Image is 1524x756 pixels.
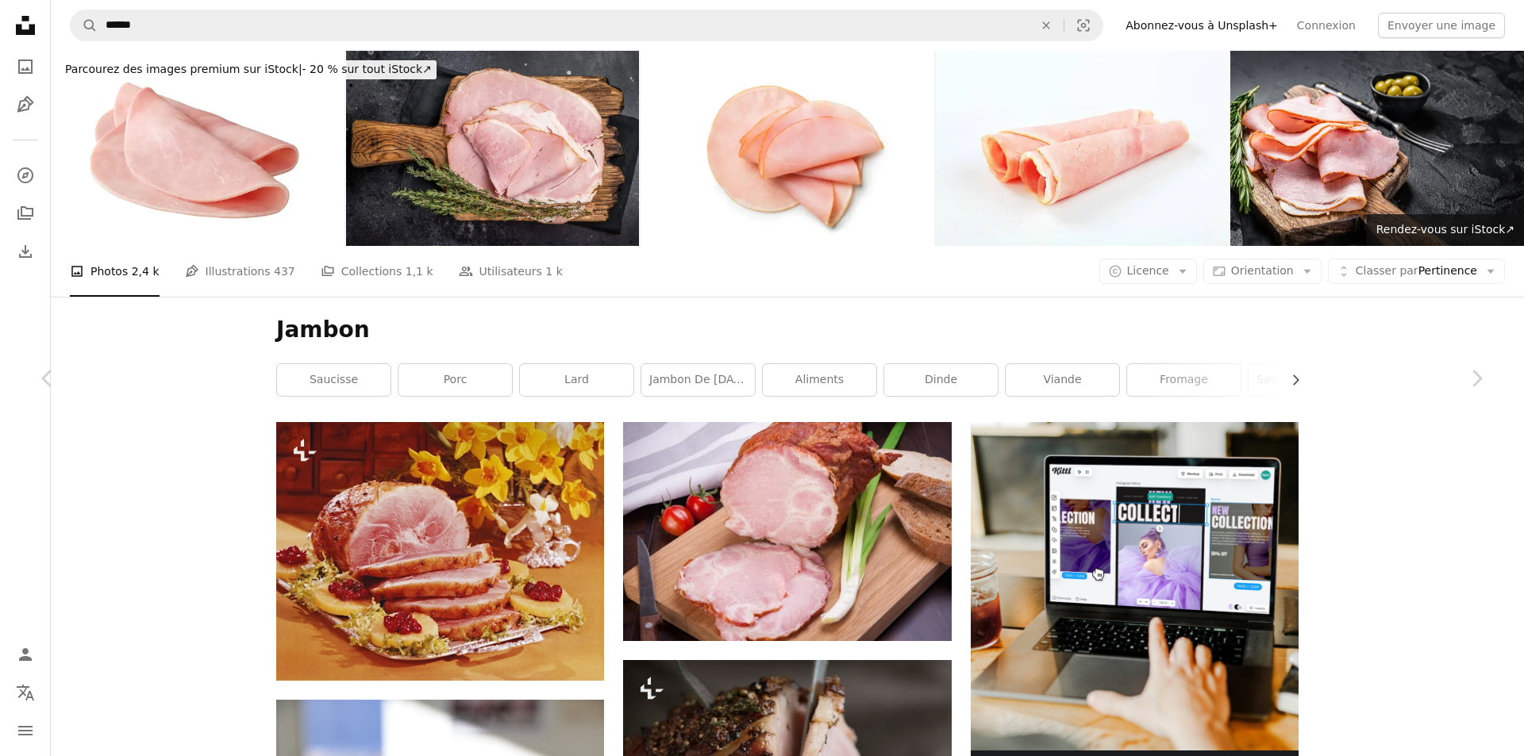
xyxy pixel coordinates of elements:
span: Orientation [1231,264,1294,277]
button: Licence [1099,259,1197,284]
img: Tranches de jambon de porc pour sandwichs, viande fumée. fond noir. vue de dessus [346,51,640,246]
button: faire défiler la liste vers la droite [1281,364,1299,396]
a: Illustrations [10,89,41,121]
span: - 20 % sur tout iStock ↗ [65,63,432,75]
img: Tranches de jambon [51,51,344,246]
img: un plateau de jambon aux framboises et citrons [276,422,604,681]
button: Envoyer une image [1378,13,1505,38]
a: Illustrations 437 [185,246,295,297]
a: Abonnez-vous à Unsplash+ [1116,13,1287,38]
a: Historique de téléchargement [10,236,41,267]
img: sliced ham [641,51,934,246]
a: Collections 1,1 k [321,246,433,297]
a: Connexion [1287,13,1365,38]
button: Rechercher sur Unsplash [71,10,98,40]
a: Suivant [1429,302,1524,455]
a: fromage [1127,364,1241,396]
img: Roulés tranches de jambon cuit [936,51,1230,246]
span: Licence [1127,264,1169,277]
a: saucisse [277,364,391,396]
img: file-1719664959749-d56c4ff96871image [971,422,1299,750]
a: Viande [1006,364,1119,396]
button: Recherche de visuels [1064,10,1103,40]
a: dinde [884,364,998,396]
span: Classer par [1356,264,1418,277]
a: Connexion / S’inscrire [10,639,41,670]
button: Langue [10,677,41,708]
span: 1 k [545,263,562,280]
a: Utilisateurs 1 k [459,246,563,297]
button: Orientation [1203,259,1322,284]
span: Rendez-vous sur iStock ↗ [1376,223,1514,236]
a: sandwich au jambon [1249,364,1362,396]
a: aliments [763,364,876,396]
span: Parcourez des images premium sur iStock | [65,63,302,75]
span: 437 [274,263,295,280]
a: Rendez-vous sur iStock↗ [1367,214,1524,246]
a: porc [398,364,512,396]
a: Photos [10,51,41,83]
button: Effacer [1029,10,1064,40]
button: Menu [10,715,41,746]
span: 1,1 k [406,263,433,280]
a: Jambon de [DATE] [641,364,755,396]
button: Classer parPertinence [1328,259,1505,284]
form: Rechercher des visuels sur tout le site [70,10,1103,41]
a: lard [520,364,633,396]
a: Parcourez des images premium sur iStock|- 20 % sur tout iStock↗ [51,51,446,89]
h1: Jambon [276,316,1299,344]
a: Explorer [10,159,41,191]
a: un plateau de jambon aux framboises et citrons [276,544,604,558]
img: jambon tranché [623,422,951,640]
a: jambon tranché [623,524,951,539]
img: Tranches de jambon de porc sur planche à découper, cotto italien prosciutto. Fond noir. Vue de de... [1230,51,1524,246]
span: Pertinence [1356,263,1477,279]
a: Collections [10,198,41,229]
